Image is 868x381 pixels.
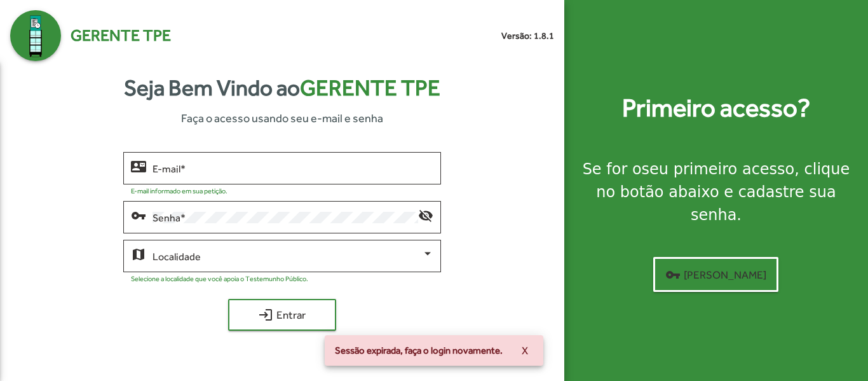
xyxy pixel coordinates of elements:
mat-icon: contact_mail [131,158,146,174]
mat-icon: map [131,246,146,261]
strong: seu primeiro acesso [642,160,795,178]
mat-icon: login [258,307,273,322]
mat-icon: vpn_key [665,267,681,282]
mat-hint: E-mail informado em sua petição. [131,187,227,195]
button: Entrar [228,299,336,331]
button: X [512,339,538,362]
span: Gerente TPE [71,24,171,48]
img: Logo Gerente [10,10,61,61]
button: [PERSON_NAME] [653,257,778,292]
div: Se for o , clique no botão abaixo e cadastre sua senha. [580,158,853,226]
mat-hint: Selecione a localidade que você apoia o Testemunho Público. [131,275,308,282]
span: Gerente TPE [300,75,440,100]
mat-icon: visibility_off [418,207,433,223]
small: Versão: 1.8.1 [501,29,554,43]
strong: Seja Bem Vindo ao [124,71,440,105]
span: Faça o acesso usando seu e-mail e senha [181,109,383,127]
mat-icon: vpn_key [131,207,146,223]
span: Sessão expirada, faça o login novamente. [335,344,503,357]
strong: Primeiro acesso? [622,89,810,127]
span: X [522,339,528,362]
span: Entrar [240,303,325,326]
span: [PERSON_NAME] [665,263,766,286]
